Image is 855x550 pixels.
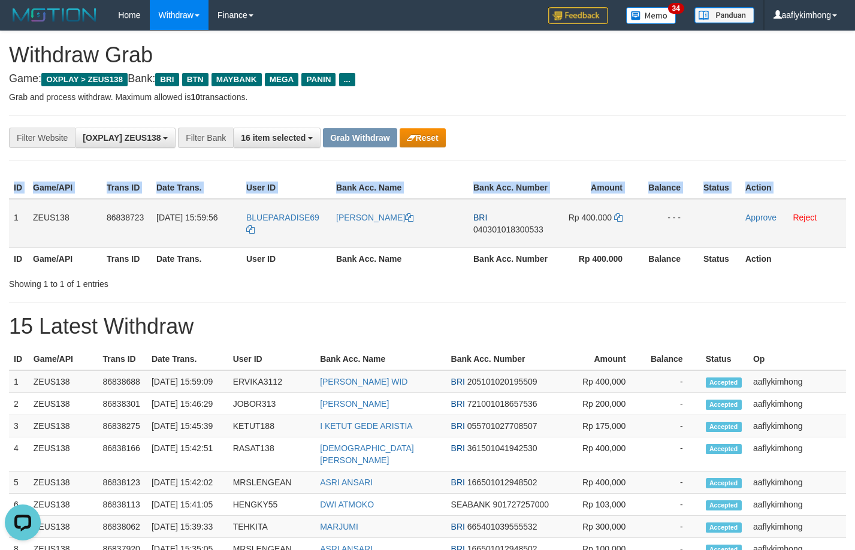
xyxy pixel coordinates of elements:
[98,516,146,538] td: 86838062
[107,213,144,222] span: 86838723
[178,128,233,148] div: Filter Bank
[548,7,608,24] img: Feedback.jpg
[706,478,742,488] span: Accepted
[9,6,100,24] img: MOTION_logo.png
[748,494,846,516] td: aaflykimhong
[741,247,846,270] th: Action
[246,213,319,234] a: BLUEPARADISE69
[473,225,543,234] span: Copy 040301018300533 to clipboard
[212,73,262,86] span: MAYBANK
[9,415,29,437] td: 3
[467,377,537,386] span: Copy 205101020195509 to clipboard
[331,247,469,270] th: Bank Acc. Name
[694,7,754,23] img: panduan.png
[147,437,228,472] td: [DATE] 15:42:51
[643,348,700,370] th: Balance
[643,393,700,415] td: -
[301,73,336,86] span: PANIN
[446,348,561,370] th: Bank Acc. Number
[451,399,465,409] span: BRI
[241,133,306,143] span: 16 item selected
[147,516,228,538] td: [DATE] 15:39:33
[28,177,102,199] th: Game/API
[467,399,537,409] span: Copy 721001018657536 to clipboard
[569,213,612,222] span: Rp 400.000
[228,437,315,472] td: RASAT138
[793,213,817,222] a: Reject
[336,213,413,222] a: [PERSON_NAME]
[98,437,146,472] td: 86838166
[467,421,537,431] span: Copy 055701027708507 to clipboard
[561,415,643,437] td: Rp 175,000
[29,393,98,415] td: ZEUS138
[339,73,355,86] span: ...
[228,472,315,494] td: MRSLENGEAN
[29,516,98,538] td: ZEUS138
[228,415,315,437] td: KETUT188
[748,393,846,415] td: aaflykimhong
[561,370,643,393] td: Rp 400,000
[246,213,319,222] span: BLUEPARADISE69
[98,472,146,494] td: 86838123
[147,415,228,437] td: [DATE] 15:45:39
[467,522,537,531] span: Copy 665401039555532 to clipboard
[29,348,98,370] th: Game/API
[9,348,29,370] th: ID
[748,348,846,370] th: Op
[553,177,641,199] th: Amount
[75,128,176,148] button: [OXPLAY] ZEUS138
[451,421,465,431] span: BRI
[320,377,407,386] a: [PERSON_NAME] WID
[706,500,742,510] span: Accepted
[241,247,331,270] th: User ID
[102,177,152,199] th: Trans ID
[451,522,465,531] span: BRI
[561,393,643,415] td: Rp 200,000
[561,348,643,370] th: Amount
[741,177,846,199] th: Action
[643,472,700,494] td: -
[320,522,358,531] a: MARJUMI
[228,494,315,516] td: HENGKY55
[9,177,28,199] th: ID
[315,348,446,370] th: Bank Acc. Name
[451,500,491,509] span: SEABANK
[233,128,321,148] button: 16 item selected
[147,348,228,370] th: Date Trans.
[451,478,465,487] span: BRI
[323,128,397,147] button: Grab Withdraw
[643,516,700,538] td: -
[643,370,700,393] td: -
[98,494,146,516] td: 86838113
[467,443,537,453] span: Copy 361501041942530 to clipboard
[28,199,102,248] td: ZEUS138
[561,437,643,472] td: Rp 400,000
[9,91,846,103] p: Grab and process withdraw. Maximum allowed is transactions.
[400,128,446,147] button: Reset
[699,247,741,270] th: Status
[102,247,152,270] th: Trans ID
[320,478,373,487] a: ASRI ANSARI
[9,199,28,248] td: 1
[147,393,228,415] td: [DATE] 15:46:29
[152,247,241,270] th: Date Trans.
[320,399,389,409] a: [PERSON_NAME]
[228,370,315,393] td: ERVIKA3112
[5,5,41,41] button: Open LiveChat chat widget
[331,177,469,199] th: Bank Acc. Name
[748,437,846,472] td: aaflykimhong
[156,213,217,222] span: [DATE] 15:59:56
[28,247,102,270] th: Game/API
[29,415,98,437] td: ZEUS138
[748,370,846,393] td: aaflykimhong
[98,348,146,370] th: Trans ID
[9,472,29,494] td: 5
[706,377,742,388] span: Accepted
[9,370,29,393] td: 1
[9,128,75,148] div: Filter Website
[643,437,700,472] td: -
[9,43,846,67] h1: Withdraw Grab
[9,315,846,339] h1: 15 Latest Withdraw
[706,400,742,410] span: Accepted
[706,522,742,533] span: Accepted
